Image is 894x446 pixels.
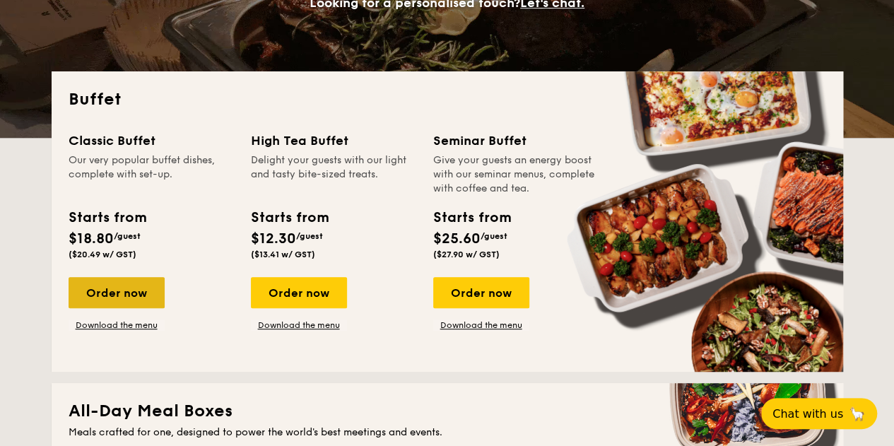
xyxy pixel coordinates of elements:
[761,398,877,429] button: Chat with us🦙
[251,131,416,151] div: High Tea Buffet
[69,131,234,151] div: Classic Buffet
[69,230,114,247] span: $18.80
[69,250,136,259] span: ($20.49 w/ GST)
[69,426,826,440] div: Meals crafted for one, designed to power the world's best meetings and events.
[114,231,141,241] span: /guest
[481,231,507,241] span: /guest
[296,231,323,241] span: /guest
[251,153,416,196] div: Delight your guests with our light and tasty bite-sized treats.
[433,153,599,196] div: Give your guests an energy boost with our seminar menus, complete with coffee and tea.
[251,250,315,259] span: ($13.41 w/ GST)
[69,400,826,423] h2: All-Day Meal Boxes
[69,153,234,196] div: Our very popular buffet dishes, complete with set-up.
[772,407,843,421] span: Chat with us
[69,277,165,308] div: Order now
[433,277,529,308] div: Order now
[69,319,165,331] a: Download the menu
[433,131,599,151] div: Seminar Buffet
[251,230,296,247] span: $12.30
[433,319,529,331] a: Download the menu
[251,207,328,228] div: Starts from
[69,88,826,111] h2: Buffet
[251,319,347,331] a: Download the menu
[433,250,500,259] span: ($27.90 w/ GST)
[69,207,146,228] div: Starts from
[849,406,866,422] span: 🦙
[251,277,347,308] div: Order now
[433,230,481,247] span: $25.60
[433,207,510,228] div: Starts from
